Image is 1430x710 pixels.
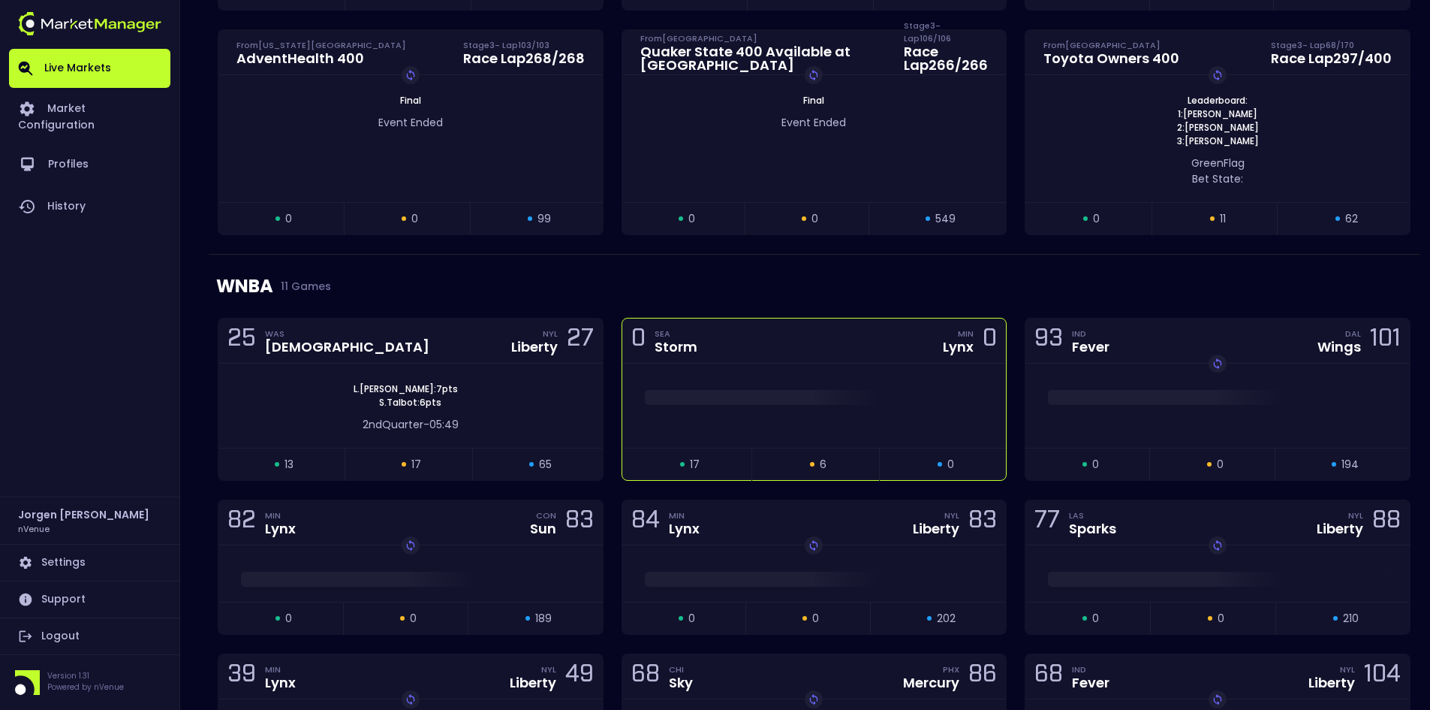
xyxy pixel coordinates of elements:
img: replayImg [405,69,417,81]
span: 11 Games [273,280,331,292]
div: WAS [265,328,429,340]
span: 3: [PERSON_NAME] [1173,134,1263,148]
div: Fever [1072,340,1109,354]
span: 0 [285,211,292,227]
span: 0 [811,211,818,227]
span: 194 [1341,457,1359,473]
a: Profiles [9,144,170,186]
a: History [9,186,170,228]
span: 05:49 [429,417,459,432]
div: 93 [1034,327,1063,355]
div: LAS [1069,509,1116,521]
span: 11 [1220,211,1226,227]
div: MIN [265,663,296,675]
span: 13 [284,457,294,473]
p: Powered by nVenue [47,681,124,693]
div: AdventHealth 400 [236,52,406,65]
span: 0 [411,211,418,227]
span: 17 [690,457,700,473]
div: 104 [1364,663,1401,690]
span: 6 [820,457,826,473]
p: Version 1.31 [47,670,124,681]
a: Logout [9,618,170,654]
div: Quaker State 400 Available at [GEOGRAPHIC_DATA] [640,45,887,72]
div: Stage 3 - Lap 106 / 106 [904,32,988,44]
div: 86 [968,663,997,690]
div: 68 [1034,663,1063,690]
span: 0 [688,211,695,227]
div: Sun [530,522,556,536]
span: green Flag [1191,156,1245,171]
div: Lynx [265,522,296,536]
a: Live Markets [9,49,170,88]
div: MIN [265,509,296,521]
span: 549 [935,211,956,227]
div: CON [536,509,556,521]
div: CHI [669,663,693,675]
div: 68 [631,663,660,690]
div: 83 [968,509,997,536]
div: SEA [655,328,697,340]
span: Event Ended [781,115,846,130]
div: Mercury [903,676,959,690]
div: 84 [631,509,660,536]
div: Liberty [510,676,556,690]
div: Race Lap 268 / 268 [463,52,585,65]
span: 0 [812,611,819,627]
div: NYL [541,663,556,675]
span: 0 [1218,611,1224,627]
div: Liberty [913,522,959,536]
img: replayImg [808,69,820,81]
span: 0 [410,611,417,627]
img: replayImg [808,693,820,705]
span: 0 [285,611,292,627]
span: Final [396,94,426,107]
span: 0 [1092,611,1099,627]
span: 210 [1343,611,1359,627]
img: replayImg [1212,69,1224,81]
div: MIN [669,509,700,521]
div: IND [1072,328,1109,340]
span: 0 [1093,211,1100,227]
a: Market Configuration [9,88,170,144]
span: L . [PERSON_NAME] : 7 pts [349,382,462,396]
div: From [GEOGRAPHIC_DATA] [640,32,887,44]
h2: Jorgen [PERSON_NAME] [18,506,149,523]
h3: nVenue [18,523,50,534]
img: replayImg [1212,539,1224,551]
div: Liberty [1317,522,1363,536]
span: 2nd Quarter [363,417,423,432]
span: - [423,417,429,432]
div: 83 [565,509,594,536]
div: Version 1.31Powered by nVenue [9,670,170,695]
div: From [US_STATE][GEOGRAPHIC_DATA] [236,39,406,51]
span: Final [799,94,829,107]
span: 202 [937,611,956,627]
div: Stage 3 - Lap 68 / 170 [1271,39,1392,51]
span: 1: [PERSON_NAME] [1173,107,1262,121]
div: Sparks [1069,522,1116,536]
div: PHX [943,663,959,675]
span: 0 [1217,457,1224,473]
a: Settings [9,545,170,581]
span: 65 [539,457,552,473]
span: 2: [PERSON_NAME] [1173,121,1263,134]
div: 88 [1372,509,1401,536]
div: Fever [1072,676,1109,690]
div: [DEMOGRAPHIC_DATA] [265,340,429,354]
img: replayImg [1212,693,1224,705]
div: Wings [1317,340,1361,354]
div: 82 [227,509,256,536]
div: 77 [1034,509,1060,536]
div: NYL [1340,663,1355,675]
span: S . Talbot : 6 pts [375,396,446,409]
div: Lynx [265,676,296,690]
div: NYL [1348,509,1363,521]
div: MIN [958,328,974,340]
div: NYL [944,509,959,521]
span: 189 [535,611,552,627]
div: Storm [655,340,697,354]
span: 0 [947,457,954,473]
img: logo [18,12,161,35]
div: 49 [565,663,594,690]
